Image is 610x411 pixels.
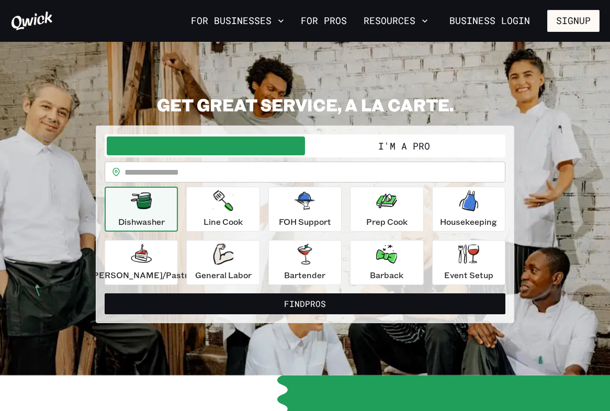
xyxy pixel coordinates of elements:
p: Dishwasher [118,215,165,228]
p: FOH Support [279,215,331,228]
button: Barback [350,240,423,285]
button: Prep Cook [350,187,423,232]
p: General Labor [195,269,252,281]
p: Event Setup [444,269,493,281]
button: [PERSON_NAME]/Pastry [105,240,178,285]
p: Prep Cook [366,215,408,228]
button: FOH Support [268,187,342,232]
p: Housekeeping [440,215,497,228]
p: Barback [370,269,403,281]
a: For Pros [297,12,351,30]
button: Dishwasher [105,187,178,232]
p: [PERSON_NAME]/Pastry [90,269,193,281]
button: Line Cook [186,187,259,232]
h2: GET GREAT SERVICE, A LA CARTE. [96,94,514,115]
button: For Businesses [187,12,288,30]
button: FindPros [105,293,505,314]
button: I'm a Business [107,136,305,155]
button: General Labor [186,240,259,285]
a: Business Login [440,10,539,32]
p: Line Cook [204,215,243,228]
button: Resources [359,12,432,30]
button: Bartender [268,240,342,285]
p: Bartender [284,269,325,281]
button: Signup [547,10,600,32]
button: Housekeeping [432,187,505,232]
button: Event Setup [432,240,505,285]
button: I'm a Pro [305,136,503,155]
